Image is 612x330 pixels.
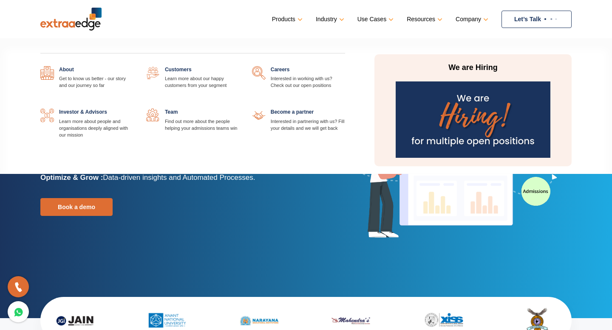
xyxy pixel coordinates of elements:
[103,173,255,182] span: Data-driven insights and Automated Processes.
[501,11,572,28] a: Let’s Talk
[357,13,392,25] a: Use Cases
[272,13,301,25] a: Products
[40,198,113,216] a: Book a demo
[456,13,487,25] a: Company
[316,13,343,25] a: Industry
[393,63,553,73] p: We are Hiring
[407,13,441,25] a: Resources
[40,173,103,182] b: Optimize & Grow :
